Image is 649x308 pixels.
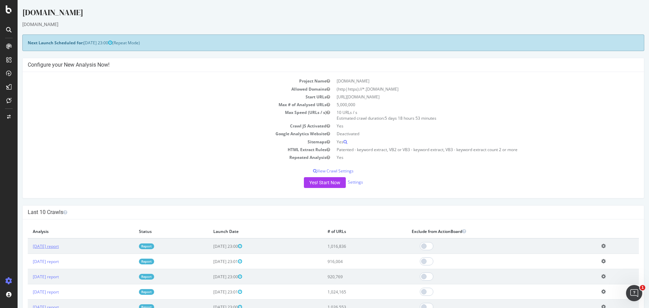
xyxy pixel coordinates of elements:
[10,62,621,68] h4: Configure your New Analysis Now!
[316,146,621,153] td: Patented - keyword extract, VB2 or VB3 - keyword extract, VB3 - keyword extract count 2 or more
[305,224,389,238] th: # of URLs
[10,77,316,85] td: Project Name
[10,101,316,109] td: Max # of Analysed URLs
[5,7,627,21] div: [DOMAIN_NAME]
[10,85,316,93] td: Allowed Domains
[196,274,224,280] span: [DATE] 23:00
[196,243,224,249] span: [DATE] 23:00
[316,109,621,122] td: 10 URLs / s Estimated crawl duration:
[196,259,224,264] span: [DATE] 23:01
[10,40,66,46] strong: Next Launch Scheduled for:
[10,93,316,101] td: Start URLs
[66,40,95,46] span: [DATE] 23:00
[640,285,645,290] span: 1
[121,259,137,264] a: Report
[121,289,137,295] a: Report
[116,224,191,238] th: Status
[10,209,621,216] h4: Last 10 Crawls
[316,130,621,138] td: Deactivated
[316,138,621,146] td: Yes
[316,153,621,161] td: Yes
[5,21,627,28] div: [DOMAIN_NAME]
[316,93,621,101] td: [URL][DOMAIN_NAME]
[626,285,642,301] iframe: Intercom live chat
[367,115,419,121] span: 5 days 18 hours 53 minutes
[10,138,316,146] td: Sitemaps
[316,101,621,109] td: 5,000,000
[191,224,305,238] th: Launch Date
[330,179,345,185] a: Settings
[305,269,389,284] td: 920,769
[10,109,316,122] td: Max Speed (URLs / s)
[316,85,621,93] td: (http|https)://*.[DOMAIN_NAME]
[10,146,316,153] td: HTML Extract Rules
[305,238,389,254] td: 1,016,836
[5,34,627,51] div: (Repeat Mode)
[15,243,41,249] a: [DATE] report
[10,224,116,238] th: Analysis
[286,177,328,188] button: Yes! Start Now
[10,153,316,161] td: Repeated Analysis
[305,284,389,300] td: 1,024,165
[10,122,316,130] td: Crawl JS Activated
[15,274,41,280] a: [DATE] report
[389,224,579,238] th: Exclude from ActionBoard
[196,289,224,295] span: [DATE] 23:01
[10,130,316,138] td: Google Analytics Website
[316,77,621,85] td: [DOMAIN_NAME]
[121,274,137,280] a: Report
[305,254,389,269] td: 916,004
[15,259,41,264] a: [DATE] report
[15,289,41,295] a: [DATE] report
[10,168,621,174] p: View Crawl Settings
[316,122,621,130] td: Yes
[121,243,137,249] a: Report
